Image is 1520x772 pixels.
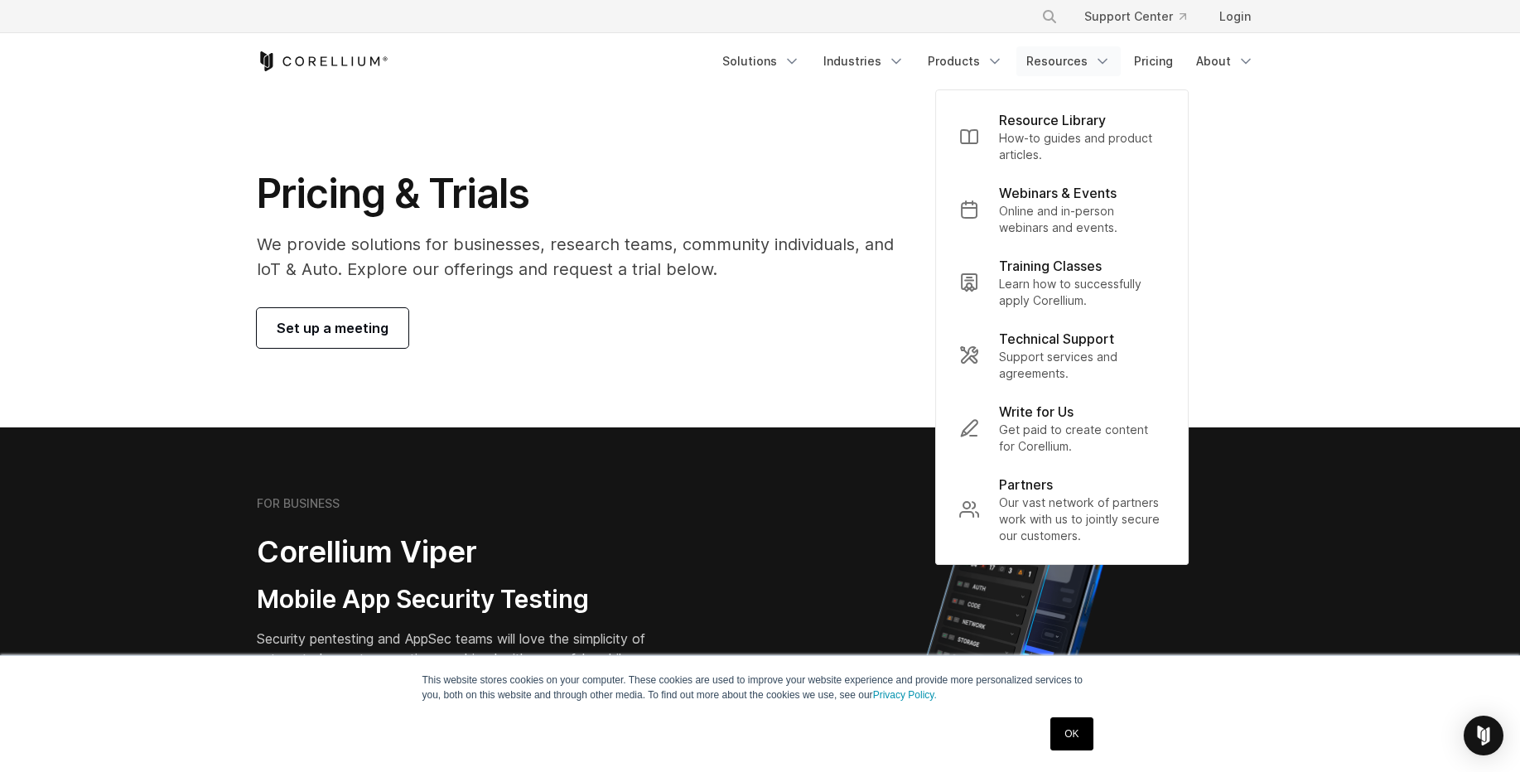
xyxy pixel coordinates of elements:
[999,183,1117,203] p: Webinars & Events
[1124,46,1183,76] a: Pricing
[999,495,1165,544] p: Our vast network of partners work with us to jointly secure our customers.
[257,533,681,571] h2: Corellium Viper
[1016,46,1121,76] a: Resources
[257,169,917,219] h1: Pricing & Trials
[277,318,388,338] span: Set up a meeting
[999,349,1165,382] p: Support services and agreements.
[946,465,1178,554] a: Partners Our vast network of partners work with us to jointly secure our customers.
[946,246,1178,319] a: Training Classes Learn how to successfully apply Corellium.
[999,402,1074,422] p: Write for Us
[257,308,408,348] a: Set up a meeting
[1206,2,1264,31] a: Login
[1464,716,1503,755] div: Open Intercom Messenger
[873,689,937,701] a: Privacy Policy.
[1021,2,1264,31] div: Navigation Menu
[257,232,917,282] p: We provide solutions for businesses, research teams, community individuals, and IoT & Auto. Explo...
[999,110,1106,130] p: Resource Library
[946,100,1178,173] a: Resource Library How-to guides and product articles.
[999,276,1165,309] p: Learn how to successfully apply Corellium.
[712,46,1264,76] div: Navigation Menu
[422,673,1098,702] p: This website stores cookies on your computer. These cookies are used to improve your website expe...
[257,496,340,511] h6: FOR BUSINESS
[946,392,1178,465] a: Write for Us Get paid to create content for Corellium.
[999,329,1114,349] p: Technical Support
[946,319,1178,392] a: Technical Support Support services and agreements.
[712,46,810,76] a: Solutions
[257,51,388,71] a: Corellium Home
[946,173,1178,246] a: Webinars & Events Online and in-person webinars and events.
[918,46,1013,76] a: Products
[1071,2,1199,31] a: Support Center
[999,475,1053,495] p: Partners
[1035,2,1064,31] button: Search
[999,130,1165,163] p: How-to guides and product articles.
[999,256,1102,276] p: Training Classes
[257,629,681,688] p: Security pentesting and AppSec teams will love the simplicity of automated report generation comb...
[1186,46,1264,76] a: About
[999,422,1165,455] p: Get paid to create content for Corellium.
[999,203,1165,236] p: Online and in-person webinars and events.
[257,584,681,615] h3: Mobile App Security Testing
[895,480,1145,770] img: Corellium MATRIX automated report on iPhone showing app vulnerability test results across securit...
[813,46,914,76] a: Industries
[1050,717,1093,750] a: OK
